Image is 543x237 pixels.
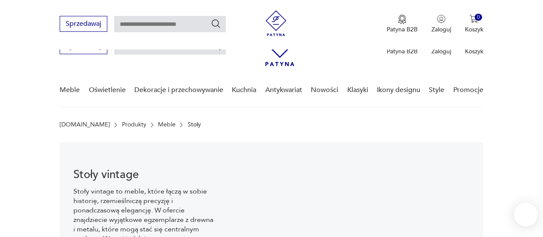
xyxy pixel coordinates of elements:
[465,15,483,34] button: 0Koszyk
[431,15,451,34] button: Zaloguj
[60,22,107,28] a: Sprzedawaj
[188,121,201,128] p: Stoły
[377,74,420,107] a: Ikony designu
[89,74,126,107] a: Oświetlenie
[465,47,483,55] p: Koszyk
[60,74,80,107] a: Meble
[134,74,223,107] a: Dekoracje i przechowywanie
[398,15,406,24] img: Ikona medalu
[73,169,215,180] h1: Stoły vintage
[453,74,483,107] a: Promocje
[347,74,368,107] a: Klasyki
[387,25,418,34] p: Patyna B2B
[232,74,256,107] a: Kuchnia
[263,10,289,36] img: Patyna - sklep z meblami i dekoracjami vintage
[431,47,451,55] p: Zaloguj
[158,121,176,128] a: Meble
[387,15,418,34] button: Patyna B2B
[387,15,418,34] a: Ikona medaluPatyna B2B
[514,203,538,227] iframe: Smartsupp widget button
[437,15,446,23] img: Ikonka użytkownika
[265,74,302,107] a: Antykwariat
[475,14,482,21] div: 0
[211,18,221,29] button: Szukaj
[470,15,478,23] img: Ikona koszyka
[387,47,418,55] p: Patyna B2B
[60,44,107,50] a: Sprzedawaj
[60,121,110,128] a: [DOMAIN_NAME]
[465,25,483,34] p: Koszyk
[122,121,146,128] a: Produkty
[60,16,107,32] button: Sprzedawaj
[429,74,444,107] a: Style
[431,25,451,34] p: Zaloguj
[311,74,338,107] a: Nowości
